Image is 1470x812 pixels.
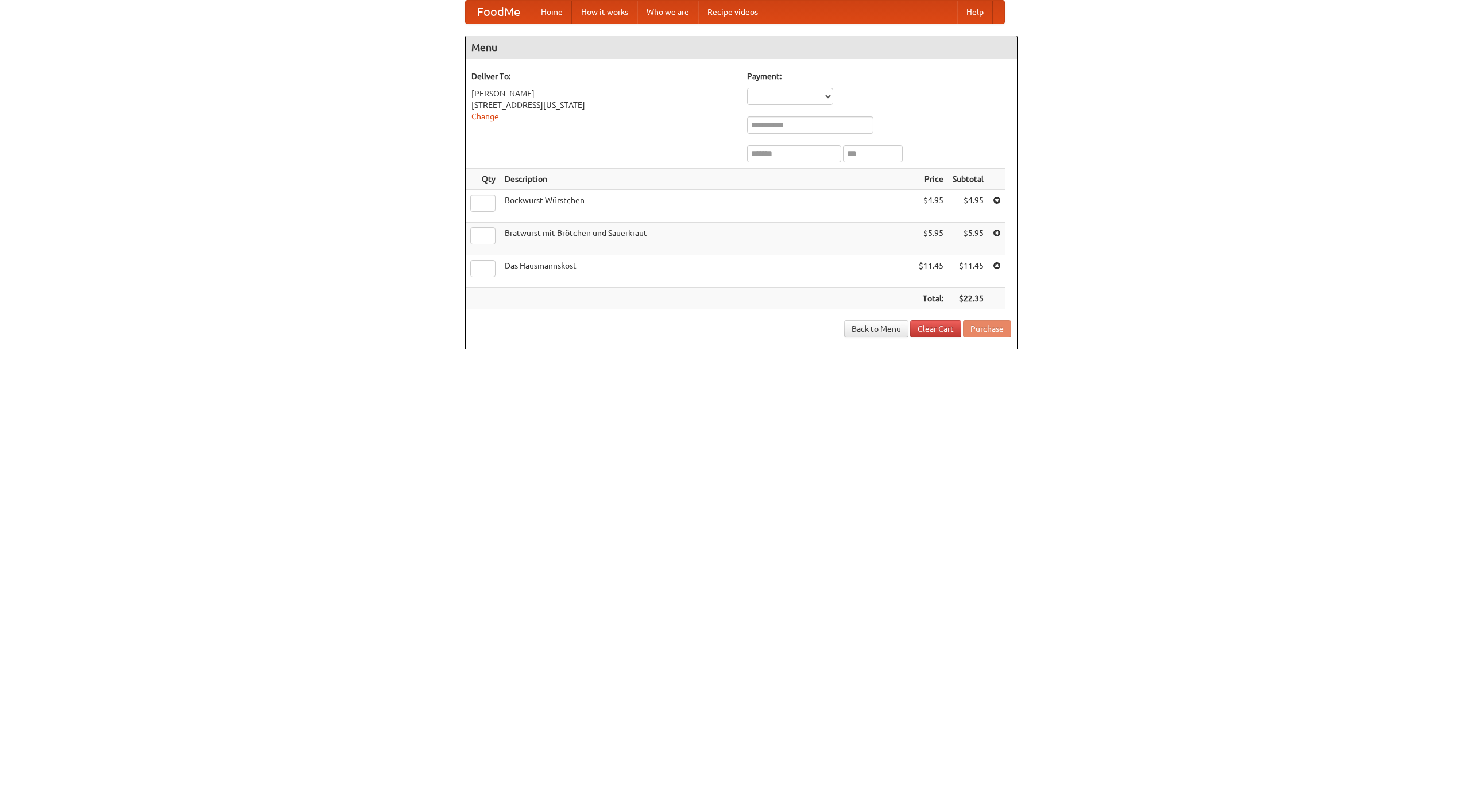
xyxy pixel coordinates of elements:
[963,320,1011,337] button: Purchase
[948,255,988,288] td: $11.45
[471,99,736,111] div: [STREET_ADDRESS][US_STATE]
[500,255,914,288] td: Das Hausmannskost
[637,1,698,24] a: Who we are
[500,169,914,190] th: Description
[466,36,1017,59] h4: Menu
[500,223,914,255] td: Bratwurst mit Brötchen und Sauerkraut
[698,1,767,24] a: Recipe videos
[914,190,948,223] td: $4.95
[914,255,948,288] td: $11.45
[948,190,988,223] td: $4.95
[500,190,914,223] td: Bockwurst Würstchen
[910,320,961,337] a: Clear Cart
[747,71,1011,82] h5: Payment:
[532,1,572,24] a: Home
[471,112,499,121] a: Change
[948,288,988,309] th: $22.35
[466,169,500,190] th: Qty
[466,1,532,24] a: FoodMe
[844,320,908,337] a: Back to Menu
[948,223,988,255] td: $5.95
[914,288,948,309] th: Total:
[914,169,948,190] th: Price
[914,223,948,255] td: $5.95
[471,71,736,82] h5: Deliver To:
[471,88,736,99] div: [PERSON_NAME]
[957,1,993,24] a: Help
[948,169,988,190] th: Subtotal
[572,1,637,24] a: How it works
